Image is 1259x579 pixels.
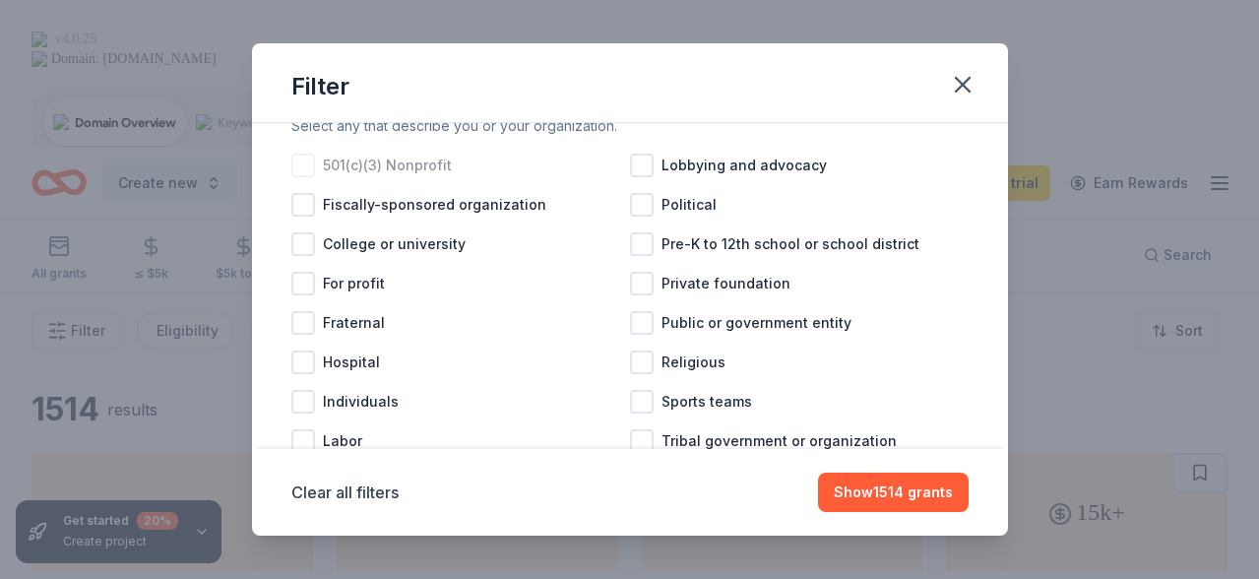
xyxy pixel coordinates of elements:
span: Fraternal [323,311,385,335]
span: College or university [323,232,466,256]
div: Domain: [DOMAIN_NAME] [51,51,217,67]
img: logo_orange.svg [31,32,47,47]
img: tab_keywords_by_traffic_grey.svg [196,114,212,130]
span: For profit [323,272,385,295]
span: Political [661,193,717,217]
div: Domain Overview [75,116,176,129]
div: Select any that describe you or your organization. [291,114,969,138]
span: Labor [323,429,362,453]
span: Pre-K to 12th school or school district [661,232,919,256]
span: Fiscally-sponsored organization [323,193,546,217]
div: v 4.0.25 [55,32,96,47]
span: Lobbying and advocacy [661,154,827,177]
span: Public or government entity [661,311,851,335]
button: Clear all filters [291,481,399,504]
span: Private foundation [661,272,790,295]
img: tab_domain_overview_orange.svg [53,114,69,130]
div: Keywords by Traffic [218,116,332,129]
div: Filter [291,71,349,102]
img: website_grey.svg [31,51,47,67]
span: Tribal government or organization [661,429,897,453]
span: Sports teams [661,390,752,414]
span: 501(c)(3) Nonprofit [323,154,452,177]
button: Show1514 grants [818,473,969,512]
span: Religious [661,351,725,374]
span: Hospital [323,351,380,374]
span: Individuals [323,390,399,414]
